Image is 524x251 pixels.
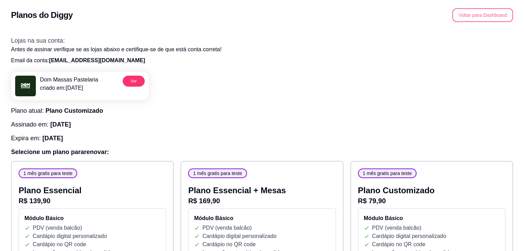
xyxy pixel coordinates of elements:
[202,232,276,240] p: Cardápio digital personalizado
[452,12,513,18] a: Voltar para Dashboard
[19,196,166,206] p: R$ 139,90
[372,224,421,232] p: PDV (venda balcão)
[11,56,513,65] p: Email da conta:
[11,147,513,157] h3: Selecione um plano para renovar :
[123,76,145,87] button: Ver
[15,76,36,96] img: menu logo
[45,107,103,114] span: Plano Customizado
[364,214,500,222] h4: Módulo Básico
[358,196,505,206] p: R$ 79,90
[358,185,505,196] p: Plano Customizado
[11,45,513,54] p: Antes de assinar verifique se as lojas abaixo e certifique-se de que está conta correta!
[188,185,336,196] p: Plano Essencial + Mesas
[11,36,513,45] h3: Lojas na sua conta:
[11,133,513,143] h3: Expira em:
[190,170,245,177] span: 1 mês gratis para teste
[40,84,98,92] p: criado em: [DATE]
[33,232,107,240] p: Cardápio digital personalizado
[11,106,513,116] h3: Plano atual:
[11,120,513,129] h3: Assinado em:
[49,57,145,63] span: [EMAIL_ADDRESS][DOMAIN_NAME]
[42,135,63,142] span: [DATE]
[11,10,73,21] h2: Planos do Diggy
[33,240,86,249] p: Cardápio no QR code
[194,214,330,222] h4: Módulo Básico
[360,170,414,177] span: 1 mês gratis para teste
[452,8,513,22] button: Voltar para Dashboard
[202,224,251,232] p: PDV (venda balcão)
[372,232,446,240] p: Cardápio digital personalizado
[11,72,149,100] a: menu logoDom Massas Pastelariacriado em:[DATE]Ver
[202,240,256,249] p: Cardápio no QR code
[40,76,98,84] p: Dom Massas Pastelaria
[50,121,71,128] span: [DATE]
[188,196,336,206] p: R$ 169,90
[24,214,160,222] h4: Módulo Básico
[33,224,82,232] p: PDV (venda balcão)
[21,170,75,177] span: 1 mês gratis para teste
[372,240,425,249] p: Cardápio no QR code
[19,185,166,196] p: Plano Essencial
